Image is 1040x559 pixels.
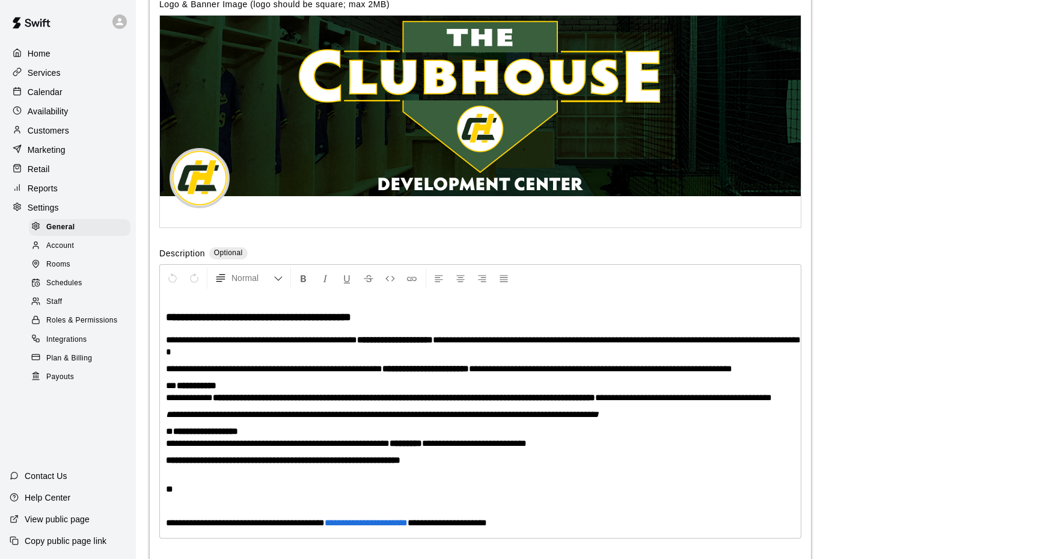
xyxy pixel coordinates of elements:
div: Staff [29,294,130,310]
p: Help Center [25,492,70,504]
span: Normal [231,272,274,284]
span: Optional [214,249,243,257]
span: General [46,221,75,233]
a: Account [29,236,135,255]
span: Rooms [46,259,70,271]
span: Payouts [46,371,74,383]
button: Right Align [472,267,492,289]
a: Reports [10,179,126,197]
a: Home [10,45,126,63]
div: Rooms [29,256,130,273]
button: Insert Link [402,267,422,289]
a: Rooms [29,256,135,274]
span: Integrations [46,334,87,346]
div: Schedules [29,275,130,292]
p: Settings [28,202,59,214]
button: Format Bold [293,267,314,289]
p: Copy public page link [25,535,106,547]
p: Reports [28,182,58,194]
button: Center Align [450,267,471,289]
label: Description [159,247,205,261]
div: Account [29,238,130,255]
p: View public page [25,513,90,525]
a: Roles & Permissions [29,312,135,330]
div: Payouts [29,369,130,386]
button: Format Underline [337,267,357,289]
a: Customers [10,122,126,140]
span: Account [46,240,74,252]
p: Retail [28,163,50,175]
p: Availability [28,105,69,117]
button: Justify Align [494,267,514,289]
p: Home [28,48,50,60]
a: Payouts [29,368,135,386]
span: Schedules [46,277,82,289]
a: Integrations [29,330,135,349]
button: Formatting Options [210,267,288,289]
div: Integrations [29,332,130,348]
a: Retail [10,160,126,178]
a: General [29,218,135,236]
button: Insert Code [380,267,400,289]
a: Marketing [10,141,126,159]
div: Plan & Billing [29,350,130,367]
p: Services [28,67,61,79]
p: Customers [28,125,69,137]
span: Staff [46,296,62,308]
a: Plan & Billing [29,349,135,368]
div: General [29,219,130,236]
a: Services [10,64,126,82]
button: Left Align [429,267,449,289]
button: Undo [162,267,183,289]
div: Roles & Permissions [29,312,130,329]
a: Staff [29,293,135,312]
span: Roles & Permissions [46,315,117,327]
button: Format Italics [315,267,335,289]
p: Calendar [28,86,63,98]
a: Calendar [10,83,126,101]
a: Availability [10,102,126,120]
span: Plan & Billing [46,353,92,365]
button: Redo [184,267,204,289]
p: Marketing [28,144,66,156]
a: Settings [10,199,126,217]
a: Schedules [29,274,135,293]
button: Format Strikethrough [358,267,379,289]
p: Contact Us [25,470,67,482]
